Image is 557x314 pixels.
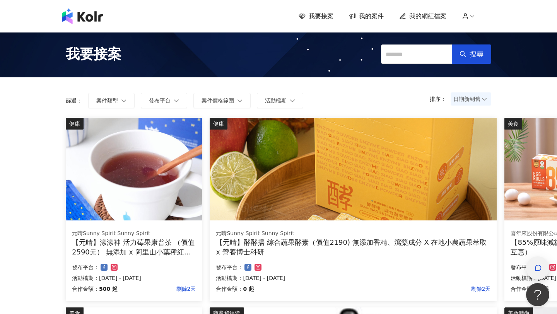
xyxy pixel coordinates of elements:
[216,263,243,272] p: 發布平台：
[72,230,196,237] div: 元晴Sunny Spirit Sunny Spirit
[193,93,251,108] button: 案件價格範圍
[299,12,333,20] a: 我要接案
[430,96,451,102] p: 排序：
[88,93,135,108] button: 案件類型
[66,97,82,104] p: 篩選：
[99,284,118,294] p: 500 起
[243,284,254,294] p: 0 起
[511,263,538,272] p: 發布平台：
[72,273,196,283] p: 活動檔期：[DATE] - [DATE]
[349,12,384,20] a: 我的案件
[66,118,84,130] div: 健康
[141,93,187,108] button: 發布平台
[118,284,196,294] p: 剩餘2天
[216,237,490,257] div: 【元晴】酵酵揚 綜合蔬果酵素（價值2190) 無添加香精、瀉藥成分 X 在地小農蔬果萃取 x 營養博士科研
[265,97,287,104] span: 活動檔期
[216,273,490,283] p: 活動檔期：[DATE] - [DATE]
[504,118,522,130] div: 美食
[452,44,491,64] button: 搜尋
[254,284,490,294] p: 剩餘2天
[149,97,171,104] span: 發布平台
[309,12,333,20] span: 我要接案
[72,237,196,257] div: 【元晴】漾漾神 活力莓果康普茶 （價值2590元） 無添加 x 阿里山小葉種紅茶 x 多國專利原料 x 營養博士科研
[66,118,202,220] img: 漾漾神｜活力莓果康普茶沖泡粉
[72,263,99,272] p: 發布平台：
[453,93,489,105] span: 日期新到舊
[72,284,99,294] p: 合作金額：
[460,51,466,58] span: search
[511,284,538,294] p: 合作金額：
[202,97,234,104] span: 案件價格範圍
[526,283,549,306] iframe: Help Scout Beacon - Open
[62,9,103,24] img: logo
[216,284,243,294] p: 合作金額：
[257,93,303,108] button: 活動檔期
[216,230,490,237] div: 元晴Sunny Spirit Sunny Spirit
[210,118,497,220] img: 酵酵揚｜綜合蔬果酵素
[66,44,121,64] span: 我要接案
[399,12,446,20] a: 我的網紅檔案
[96,97,118,104] span: 案件類型
[409,12,446,20] span: 我的網紅檔案
[470,50,484,58] span: 搜尋
[210,118,227,130] div: 健康
[359,12,384,20] span: 我的案件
